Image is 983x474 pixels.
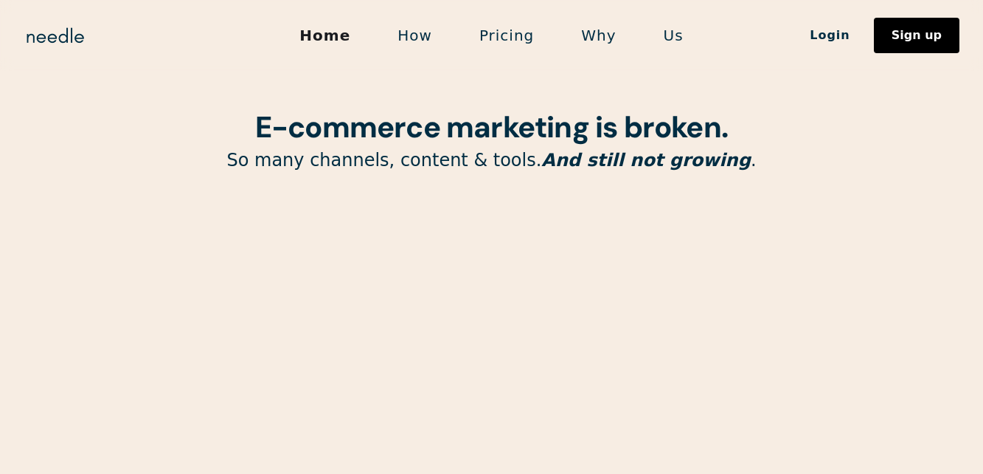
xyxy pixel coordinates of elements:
[874,18,959,53] a: Sign up
[892,30,942,41] div: Sign up
[116,149,868,172] p: So many channels, content & tools. .
[786,23,874,48] a: Login
[374,20,456,51] a: How
[541,150,751,171] em: And still not growing
[558,20,639,51] a: Why
[456,20,558,51] a: Pricing
[255,108,728,146] strong: E-commerce marketing is broken.
[276,20,374,51] a: Home
[640,20,707,51] a: Us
